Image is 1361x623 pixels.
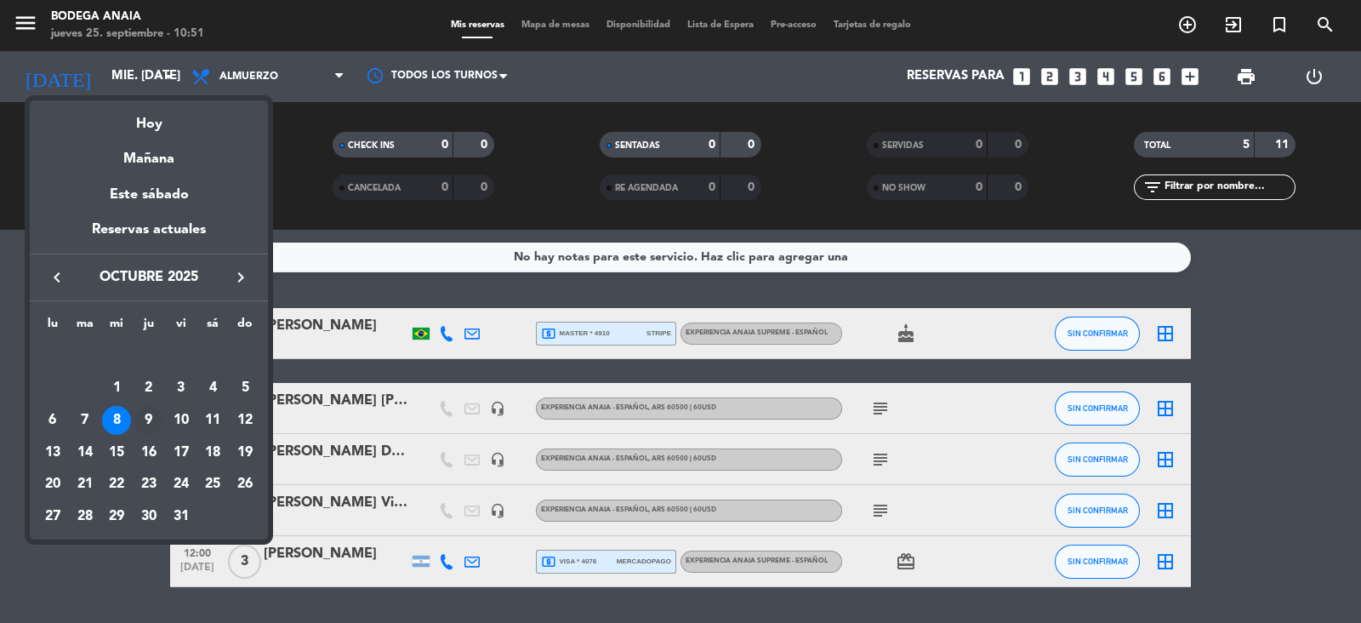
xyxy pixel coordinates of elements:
[30,135,268,170] div: Mañana
[72,266,225,289] span: octubre 2025
[37,340,261,373] td: OCT.
[167,470,196,499] div: 24
[37,468,69,500] td: 20 de octubre de 2025
[165,404,197,437] td: 10 de octubre de 2025
[100,404,133,437] td: 8 de octubre de 2025
[133,468,165,500] td: 23 de octubre de 2025
[30,219,268,254] div: Reservas actuales
[69,500,101,533] td: 28 de octubre de 2025
[38,502,67,531] div: 27
[167,502,196,531] div: 31
[198,438,227,467] div: 18
[37,437,69,469] td: 13 de octubre de 2025
[100,372,133,404] td: 1 de octubre de 2025
[198,406,227,435] div: 11
[134,406,163,435] div: 9
[37,500,69,533] td: 27 de octubre de 2025
[42,266,72,289] button: keyboard_arrow_left
[231,374,259,403] div: 5
[102,470,131,499] div: 22
[30,171,268,219] div: Este sábado
[69,437,101,469] td: 14 de octubre de 2025
[167,406,196,435] div: 10
[165,437,197,469] td: 17 de octubre de 2025
[165,314,197,340] th: viernes
[229,314,261,340] th: domingo
[38,438,67,467] div: 13
[197,468,230,500] td: 25 de octubre de 2025
[133,372,165,404] td: 2 de octubre de 2025
[134,470,163,499] div: 23
[165,468,197,500] td: 24 de octubre de 2025
[198,374,227,403] div: 4
[133,314,165,340] th: jueves
[30,100,268,135] div: Hoy
[165,372,197,404] td: 3 de octubre de 2025
[71,502,100,531] div: 28
[165,500,197,533] td: 31 de octubre de 2025
[197,314,230,340] th: sábado
[38,470,67,499] div: 20
[100,314,133,340] th: miércoles
[37,404,69,437] td: 6 de octubre de 2025
[231,406,259,435] div: 12
[167,438,196,467] div: 17
[134,374,163,403] div: 2
[69,468,101,500] td: 21 de octubre de 2025
[37,314,69,340] th: lunes
[229,372,261,404] td: 5 de octubre de 2025
[100,437,133,469] td: 15 de octubre de 2025
[100,468,133,500] td: 22 de octubre de 2025
[134,502,163,531] div: 30
[133,404,165,437] td: 9 de octubre de 2025
[231,267,251,288] i: keyboard_arrow_right
[102,502,131,531] div: 29
[133,437,165,469] td: 16 de octubre de 2025
[38,406,67,435] div: 6
[102,374,131,403] div: 1
[134,438,163,467] div: 16
[102,438,131,467] div: 15
[71,438,100,467] div: 14
[229,404,261,437] td: 12 de octubre de 2025
[197,372,230,404] td: 4 de octubre de 2025
[71,406,100,435] div: 7
[133,500,165,533] td: 30 de octubre de 2025
[198,470,227,499] div: 25
[100,500,133,533] td: 29 de octubre de 2025
[225,266,256,289] button: keyboard_arrow_right
[69,314,101,340] th: martes
[69,404,101,437] td: 7 de octubre de 2025
[231,438,259,467] div: 19
[102,406,131,435] div: 8
[47,267,67,288] i: keyboard_arrow_left
[229,468,261,500] td: 26 de octubre de 2025
[167,374,196,403] div: 3
[71,470,100,499] div: 21
[197,437,230,469] td: 18 de octubre de 2025
[229,437,261,469] td: 19 de octubre de 2025
[231,470,259,499] div: 26
[197,404,230,437] td: 11 de octubre de 2025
